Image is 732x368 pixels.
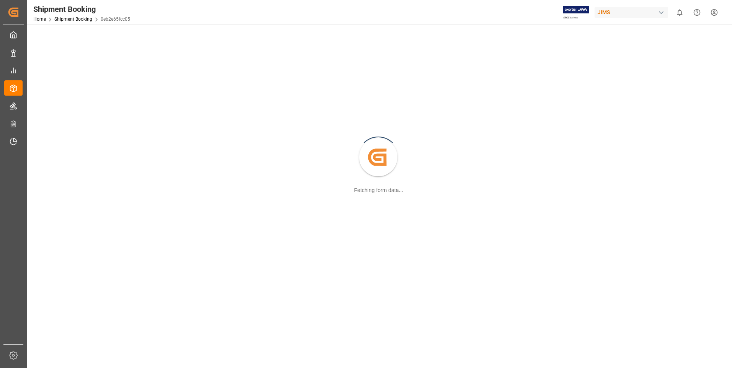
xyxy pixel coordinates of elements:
div: JIMS [595,7,668,18]
button: JIMS [595,5,671,20]
div: Shipment Booking [33,3,130,15]
div: Fetching form data... [354,186,403,194]
a: Home [33,16,46,22]
button: Help Center [688,4,706,21]
a: Shipment Booking [54,16,92,22]
button: show 0 new notifications [671,4,688,21]
img: Exertis%20JAM%20-%20Email%20Logo.jpg_1722504956.jpg [563,6,589,19]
